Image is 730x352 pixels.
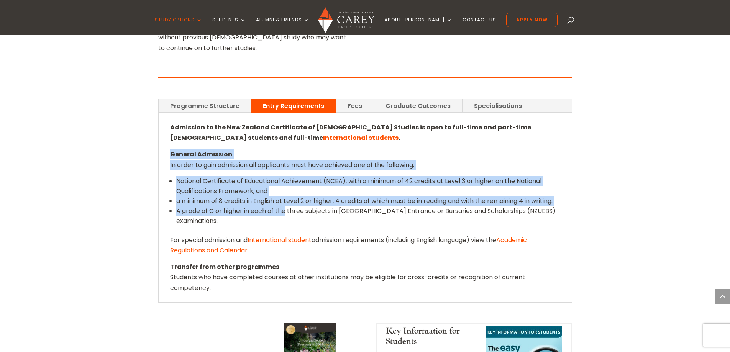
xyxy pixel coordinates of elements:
a: Fees [336,99,374,113]
a: About [PERSON_NAME] [384,17,453,35]
a: Specialisations [463,99,533,113]
a: Students [212,17,246,35]
a: Apply Now [506,13,558,27]
p: . [170,235,560,262]
li: National Certificate of Educational Achievement (NCEA), with a minimum of 42 credits at Level 3 o... [176,176,560,196]
img: Carey Baptist College [318,7,374,33]
a: Study Options [155,17,202,35]
a: Contact Us [463,17,496,35]
a: Programme Structure [159,99,251,113]
span: For special admission and [170,236,248,244]
a: International student [248,236,312,244]
a: Academic Regulations and Calendar [170,236,527,255]
li: A grade of C or higher in each of the three subjects in [GEOGRAPHIC_DATA] Entrance or Bursaries a... [176,206,560,226]
strong: Transfer from other programmes [170,262,279,271]
h4: Key Information for Students [386,326,465,350]
strong: General Admission [170,150,232,159]
a: Graduate Outcomes [374,99,462,113]
a: Entry Requirements [251,99,336,113]
span: admission requirements (including English language) view the [312,236,496,244]
li: a minimum of 8 credits in English at Level 2 or higher, 4 credits of which must be in reading and... [176,196,560,206]
strong: Admission to the New Zealand Certificate of [DEMOGRAPHIC_DATA] Studies is open to full-time and p... [170,123,531,142]
a: Alumni & Friends [256,17,310,35]
a: International students [323,133,399,142]
p: Students who have completed courses at other institutions may be eligible for cross-credits or re... [170,262,560,293]
p: In order to gain admission all applicants must have achieved one of the following: [170,149,560,176]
